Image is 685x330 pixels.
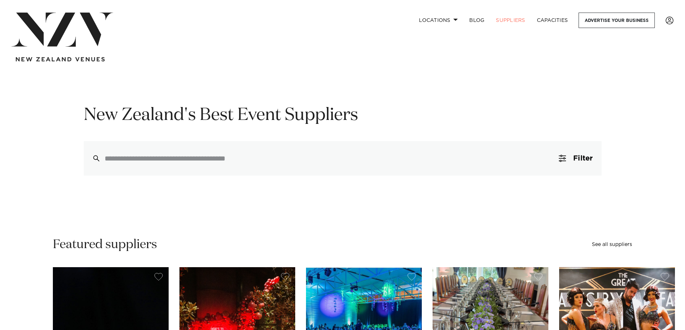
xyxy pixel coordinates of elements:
[550,141,601,176] button: Filter
[463,13,490,28] a: BLOG
[413,13,463,28] a: Locations
[84,104,602,127] h1: New Zealand's Best Event Suppliers
[531,13,574,28] a: Capacities
[573,155,593,162] span: Filter
[592,242,632,247] a: See all suppliers
[12,13,113,47] img: nzv-logo.png
[490,13,531,28] a: SUPPLIERS
[53,237,157,253] h2: Featured suppliers
[579,13,655,28] a: Advertise your business
[16,57,105,62] img: new-zealand-venues-text.png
